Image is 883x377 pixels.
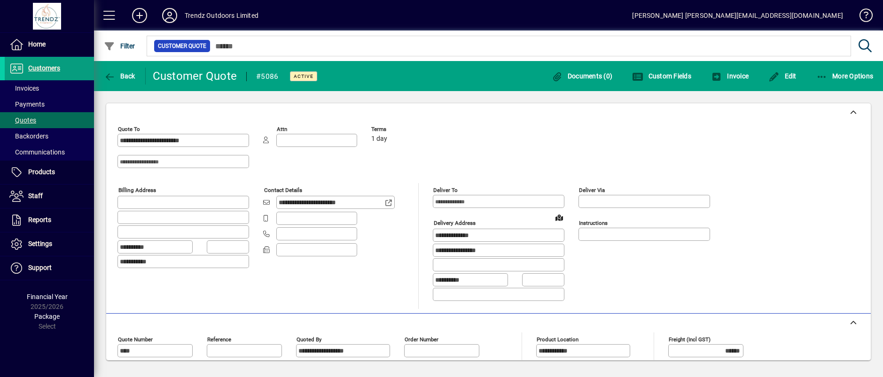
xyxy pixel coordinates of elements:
a: Knowledge Base [852,2,871,32]
span: Quotes [9,116,36,124]
span: 1 day [371,135,387,143]
button: More Options [814,68,876,85]
button: Custom Fields [630,68,694,85]
app-page-header-button: Back [94,68,146,85]
span: Invoices [9,85,39,92]
span: Customer Quote [158,41,206,51]
span: Documents (0) [551,72,612,80]
mat-label: Instructions [579,220,608,226]
a: Home [5,33,94,56]
mat-label: Quote To [118,126,140,132]
mat-label: Deliver via [579,187,605,193]
a: Reports [5,208,94,232]
mat-label: Product location [537,336,578,342]
span: Edit [768,72,797,80]
span: Filter [104,42,135,50]
mat-label: Quote number [118,336,153,342]
mat-label: Attn [277,126,287,132]
a: Quotes [5,112,94,128]
mat-label: Freight (incl GST) [669,336,711,342]
span: More Options [816,72,874,80]
a: Settings [5,232,94,256]
button: Edit [766,68,799,85]
div: [PERSON_NAME] [PERSON_NAME][EMAIL_ADDRESS][DOMAIN_NAME] [632,8,843,23]
a: Backorders [5,128,94,144]
span: Package [34,313,60,320]
button: Add [125,7,155,24]
button: Profile [155,7,185,24]
a: Invoices [5,80,94,96]
span: Reports [28,216,51,223]
span: Invoice [711,72,749,80]
span: Terms [371,126,428,132]
span: Active [294,73,313,79]
a: Payments [5,96,94,112]
span: Payments [9,100,45,108]
a: Staff [5,185,94,208]
span: Financial Year [27,293,68,300]
span: Custom Fields [632,72,691,80]
a: Communications [5,144,94,160]
button: Filter [102,38,138,54]
div: #5086 [256,69,278,84]
div: Customer Quote [153,69,237,84]
button: Back [102,68,138,85]
span: Customers [28,64,60,72]
mat-label: Deliver To [433,187,458,193]
button: Documents (0) [549,68,615,85]
div: Trendz Outdoors Limited [185,8,258,23]
a: View on map [552,210,567,225]
span: Home [28,40,46,48]
span: Communications [9,148,65,156]
span: Back [104,72,135,80]
span: Settings [28,240,52,247]
mat-label: Reference [207,336,231,342]
a: Products [5,161,94,184]
span: Backorders [9,132,48,140]
mat-label: Quoted by [297,336,321,342]
button: Invoice [709,68,751,85]
span: Products [28,168,55,176]
a: Support [5,256,94,280]
span: Support [28,264,52,271]
mat-label: Order number [405,336,438,342]
span: Staff [28,192,43,200]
